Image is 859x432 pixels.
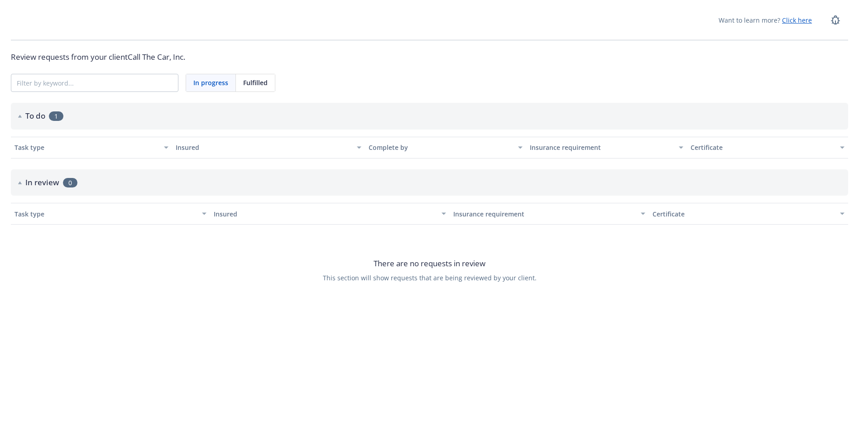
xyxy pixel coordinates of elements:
button: Insured [172,137,365,158]
span: Want to learn more? [719,15,812,25]
button: Task type [11,203,210,225]
button: Certificate [687,137,848,158]
span: In progress [193,78,228,87]
input: Filter by keyword... [11,74,178,91]
button: Task type [11,137,172,158]
a: Click here [782,16,812,24]
span: This section will show requests that are being reviewed by your client. [323,273,537,283]
div: Insurance requirement [530,143,674,152]
button: Insured [210,203,449,225]
button: Insurance requirement [526,137,687,158]
button: Certificate [649,203,848,225]
div: Insured [176,143,352,152]
div: Task type [14,143,158,152]
h2: In review [25,177,59,188]
button: Complete by [365,137,526,158]
div: Complete by [369,143,513,152]
span: 1 [49,111,63,121]
button: Insurance requirement [450,203,649,225]
h2: To do [25,110,45,122]
div: Insurance requirement [453,209,635,219]
div: Certificate [653,209,835,219]
img: Newfront Logo [33,15,82,24]
div: Review requests from your client Call The Car, Inc. [11,51,848,63]
span: There are no requests in review [374,258,485,269]
a: Report a Bug [826,11,845,29]
div: Certificate [691,143,835,152]
span: 0 [63,178,77,187]
div: Task type [14,209,197,219]
span: Fulfilled [243,78,268,87]
div: Insured [214,209,436,219]
img: yH5BAEAAAAALAAAAAABAAEAAAIBRAA7 [11,11,29,29]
